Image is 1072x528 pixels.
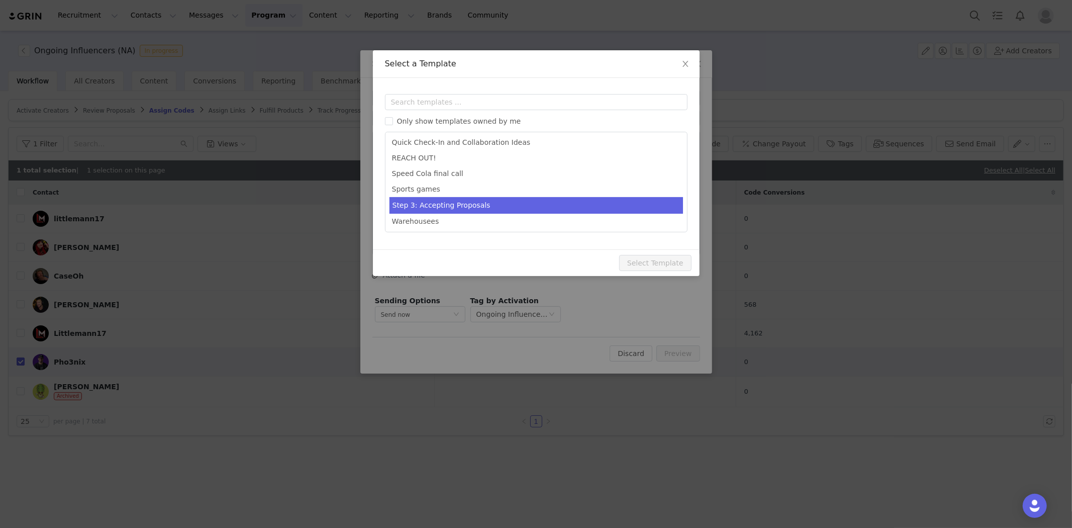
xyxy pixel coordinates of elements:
[389,150,683,166] li: REACH OUT!
[389,135,683,150] li: Quick Check-In and Collaboration Ideas
[619,255,692,271] button: Select Template
[385,94,688,110] input: Search templates ...
[389,182,683,197] li: Sports games
[389,197,683,214] li: Step 3: Accepting Proposals
[1023,494,1047,518] div: Open Intercom Messenger
[671,50,700,78] button: Close
[681,60,690,68] i: icon: close
[393,117,525,125] span: Only show templates owned by me
[8,8,318,19] body: Rich Text Area. Press ALT-0 for help.
[389,214,683,229] li: Warehousees
[385,58,688,69] div: Select a Template
[389,166,683,182] li: Speed Cola final call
